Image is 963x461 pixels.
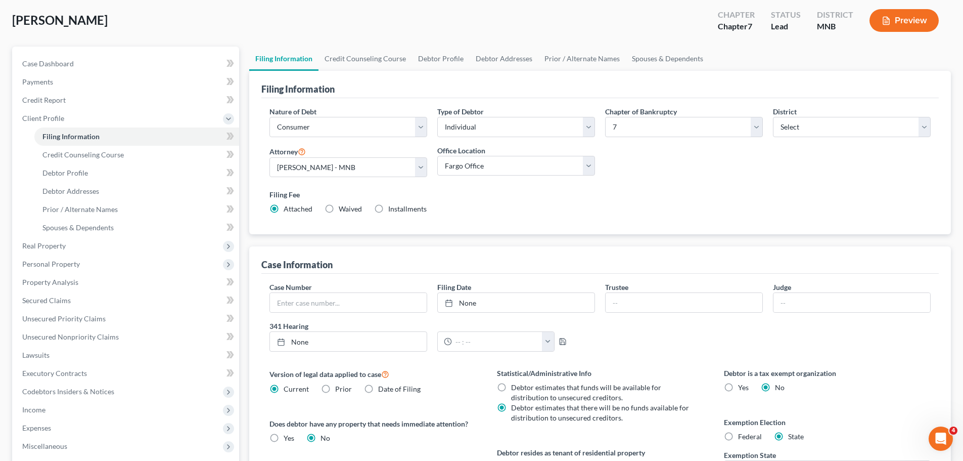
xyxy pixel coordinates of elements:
label: District [773,106,797,117]
span: Credit Report [22,96,66,104]
span: Spouses & Dependents [42,223,114,232]
label: Exemption Election [724,417,931,428]
a: Lawsuits [14,346,239,364]
label: Nature of Debt [269,106,316,117]
span: 4 [949,427,957,435]
span: Debtor Addresses [42,187,99,195]
label: Attorney [269,145,306,157]
label: Trustee [605,282,628,292]
span: Case Dashboard [22,59,74,68]
a: Spouses & Dependents [34,219,239,237]
input: -- : -- [452,332,542,351]
span: Yes [284,434,294,442]
a: Debtor Profile [412,47,470,71]
a: Payments [14,73,239,91]
span: 7 [748,21,752,31]
label: Chapter of Bankruptcy [605,106,677,117]
span: Codebtors Insiders & Notices [22,387,114,396]
div: MNB [817,21,853,32]
div: Filing Information [261,83,335,95]
a: None [438,293,594,312]
label: 341 Hearing [264,321,600,331]
span: Prior / Alternate Names [42,205,118,214]
span: Yes [738,383,749,392]
span: Property Analysis [22,278,78,286]
a: Credit Counseling Course [318,47,412,71]
a: Case Dashboard [14,55,239,73]
div: Status [771,9,801,21]
span: Debtor Profile [42,169,88,177]
span: Unsecured Priority Claims [22,314,106,323]
label: Type of Debtor [437,106,484,117]
div: Lead [771,21,801,32]
label: Filing Fee [269,189,931,200]
div: Chapter [718,21,755,32]
div: Chapter [718,9,755,21]
a: Debtor Profile [34,164,239,182]
span: Income [22,405,45,414]
a: Property Analysis [14,273,239,291]
span: Lawsuits [22,351,50,359]
a: Filing Information [249,47,318,71]
a: Prior / Alternate Names [34,200,239,219]
span: Debtor estimates that funds will be available for distribution to unsecured creditors. [511,383,661,402]
input: Enter case number... [270,293,427,312]
span: Date of Filing [378,385,421,393]
a: Filing Information [34,128,239,146]
a: Credit Counseling Course [34,146,239,164]
a: None [270,332,427,351]
input: -- [606,293,762,312]
label: Debtor is a tax exempt organization [724,368,931,379]
label: Office Location [437,145,485,156]
span: Executory Contracts [22,369,87,378]
a: Debtor Addresses [470,47,538,71]
a: Debtor Addresses [34,182,239,200]
span: Personal Property [22,260,80,268]
span: [PERSON_NAME] [12,13,108,27]
span: State [788,432,804,441]
span: Filing Information [42,132,100,141]
div: Case Information [261,259,333,271]
a: Spouses & Dependents [626,47,709,71]
span: Installments [388,204,427,213]
button: Preview [869,9,939,32]
label: Judge [773,282,791,292]
a: Unsecured Priority Claims [14,310,239,328]
a: Secured Claims [14,291,239,310]
span: No [320,434,330,442]
a: Executory Contracts [14,364,239,383]
label: Filing Date [437,282,471,292]
label: Case Number [269,282,312,292]
label: Does debtor have any property that needs immediate attention? [269,418,476,429]
span: Miscellaneous [22,442,67,450]
a: Credit Report [14,91,239,109]
span: Client Profile [22,114,64,122]
input: -- [773,293,930,312]
span: Waived [339,204,362,213]
label: Statistical/Administrative Info [497,368,704,379]
span: Expenses [22,424,51,432]
a: Prior / Alternate Names [538,47,626,71]
a: Unsecured Nonpriority Claims [14,328,239,346]
span: Attached [284,204,312,213]
span: No [775,383,785,392]
label: Version of legal data applied to case [269,368,476,380]
span: Real Property [22,241,66,250]
span: Credit Counseling Course [42,150,124,159]
label: Exemption State [724,450,776,460]
span: Federal [738,432,762,441]
label: Debtor resides as tenant of residential property [497,447,704,458]
iframe: Intercom live chat [929,427,953,451]
span: Secured Claims [22,296,71,305]
span: Prior [335,385,352,393]
span: Unsecured Nonpriority Claims [22,332,119,341]
span: Payments [22,77,53,86]
span: Current [284,385,309,393]
div: District [817,9,853,21]
span: Debtor estimates that there will be no funds available for distribution to unsecured creditors. [511,403,689,422]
